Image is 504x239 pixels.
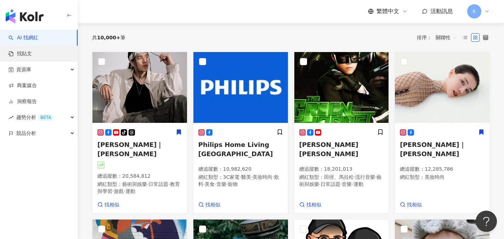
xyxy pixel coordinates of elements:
span: 日常話題 [321,181,340,187]
span: 運動 [353,181,363,187]
a: 商案媒合 [9,82,37,89]
span: 3C家電 [223,174,240,180]
p: 總追蹤數 ： 20,584,812 [97,173,182,180]
span: 繁體中文 [376,7,399,15]
span: · [375,174,376,180]
span: 醫美 [241,174,251,180]
span: 關聯性 [436,32,457,43]
p: 網紅類型 ： [299,174,384,188]
span: Philips Home Living [GEOGRAPHIC_DATA] [198,141,273,157]
span: 活動訊息 [430,8,453,15]
span: · [352,181,353,187]
span: 飲料 [198,174,279,187]
span: · [147,181,148,187]
span: 找相似 [205,201,220,209]
span: [PERSON_NAME]｜[PERSON_NAME] [97,141,163,157]
span: · [124,188,125,194]
a: KOL Avatar[PERSON_NAME] [PERSON_NAME]總追蹤數：18,201,013網紅類型：田徑、馬拉松·流行音樂·藝術與娛樂·日常話題·音樂·運動找相似 [294,52,389,214]
span: 美食 [205,181,215,187]
span: · [168,181,170,187]
span: 找相似 [306,201,321,209]
span: · [203,181,205,187]
span: 找相似 [407,201,422,209]
span: 美妝時尚 [425,174,444,180]
span: 音樂 [342,181,352,187]
a: 找貼文 [9,50,32,57]
span: · [340,181,342,187]
span: [PERSON_NAME]｜[PERSON_NAME] [400,141,465,157]
div: 共 筆 [92,35,125,40]
span: 流行音樂 [355,174,375,180]
span: 運動 [125,188,135,194]
span: 趨勢分析 [16,109,54,125]
span: · [112,188,114,194]
span: 田徑、馬拉松 [324,174,354,180]
p: 網紅類型 ： [400,174,485,181]
span: 遊戲 [114,188,124,194]
a: KOL Avatar[PERSON_NAME]｜[PERSON_NAME]總追蹤數：20,584,812網紅類型：藝術與娛樂·日常話題·教育與學習·遊戲·運動找相似 [92,52,187,214]
span: 寵物 [228,181,238,187]
a: 洞察報告 [9,98,37,105]
a: 找相似 [400,201,422,209]
div: BETA [38,114,54,121]
p: 網紅類型 ： [198,174,283,188]
span: · [239,174,241,180]
a: KOL AvatarPhilips Home Living [GEOGRAPHIC_DATA]總追蹤數：10,982,620網紅類型：3C家電·醫美·美妝時尚·飲料·美食·音樂·寵物找相似 [193,52,288,214]
span: 教育與學習 [97,181,180,194]
span: · [215,181,216,187]
iframe: Help Scout Beacon - Open [476,211,497,232]
img: logo [6,9,44,23]
span: 藝術與娛樂 [299,174,382,187]
a: KOL Avatar[PERSON_NAME]｜[PERSON_NAME]總追蹤數：12,285,786網紅類型：美妝時尚找相似 [395,52,490,214]
p: 總追蹤數 ： 18,201,013 [299,166,384,173]
span: 10,000+ [97,35,120,40]
span: [PERSON_NAME] [PERSON_NAME] [299,141,358,157]
span: 藝術與娛樂 [122,181,147,187]
p: 總追蹤數 ： 12,285,786 [400,166,485,173]
span: · [354,174,355,180]
p: 總追蹤數 ： 10,982,620 [198,166,283,173]
a: searchAI 找網紅 [9,34,38,41]
span: · [319,181,321,187]
span: 日常話題 [148,181,168,187]
img: KOL Avatar [193,52,288,123]
a: 找相似 [299,201,321,209]
span: K [472,7,476,15]
span: 找相似 [104,201,119,209]
span: 競品分析 [16,125,36,141]
div: 排序： [417,32,461,43]
span: 美妝時尚 [253,174,272,180]
a: 找相似 [97,201,119,209]
img: KOL Avatar [92,52,187,123]
span: 音樂 [216,181,226,187]
span: · [226,181,228,187]
img: KOL Avatar [294,52,389,123]
span: 資源庫 [16,62,31,78]
span: rise [9,115,13,120]
span: · [251,174,253,180]
img: KOL Avatar [395,52,489,123]
span: · [272,174,274,180]
p: 網紅類型 ： [97,181,182,195]
a: 找相似 [198,201,220,209]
